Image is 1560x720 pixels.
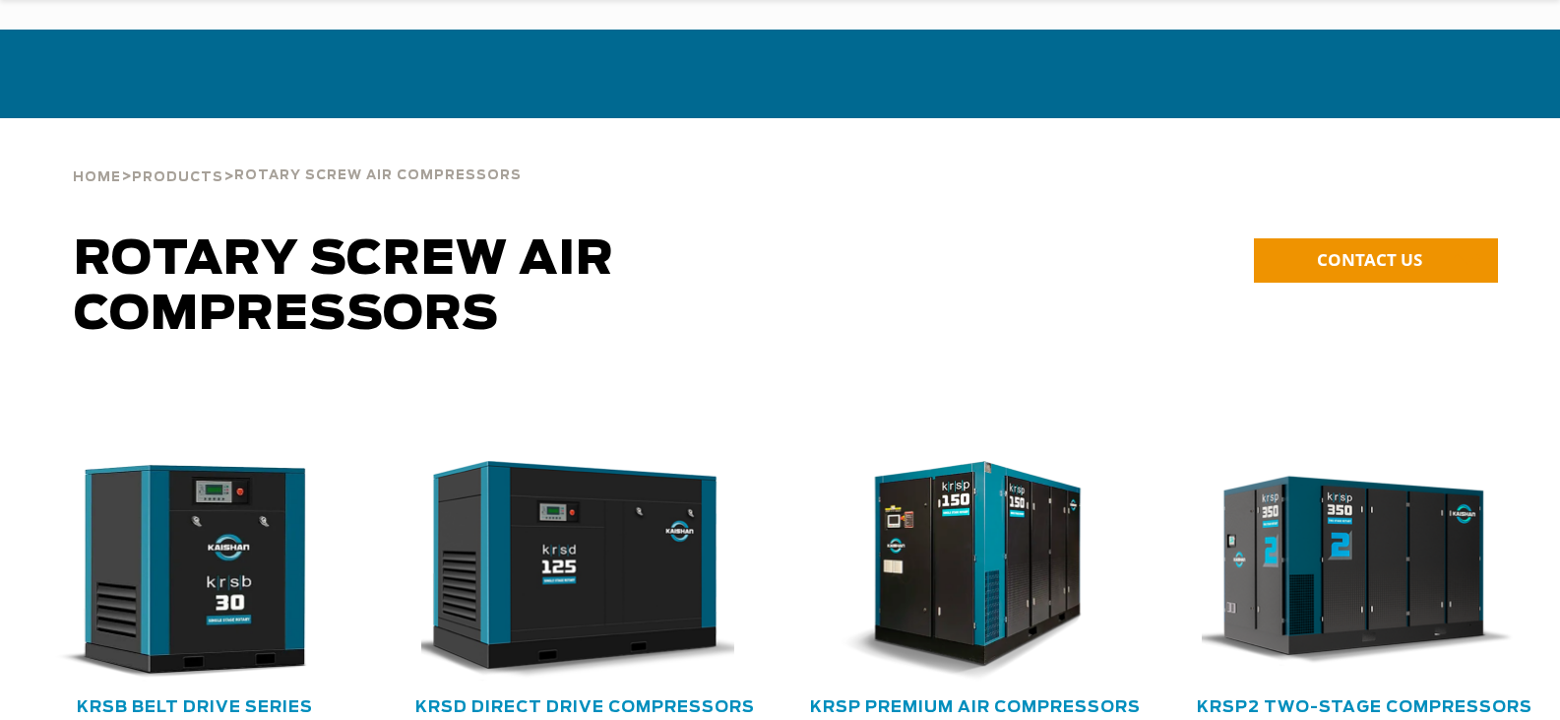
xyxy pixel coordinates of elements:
[73,167,121,185] a: Home
[810,699,1141,715] a: KRSP Premium Air Compressors
[1197,699,1532,715] a: KRSP2 Two-Stage Compressors
[77,699,313,715] a: KRSB Belt Drive Series
[1317,248,1422,271] span: CONTACT US
[73,118,522,193] div: > >
[1202,461,1529,682] div: krsp350
[31,461,358,682] div: krsb30
[74,236,614,339] span: Rotary Screw Air Compressors
[421,461,748,682] div: krsd125
[797,461,1125,682] img: krsp150
[812,461,1139,682] div: krsp150
[132,171,223,184] span: Products
[415,699,755,715] a: KRSD Direct Drive Compressors
[73,171,121,184] span: Home
[406,461,734,682] img: krsd125
[132,167,223,185] a: Products
[234,169,522,182] span: Rotary Screw Air Compressors
[1187,461,1515,682] img: krsp350
[17,461,344,682] img: krsb30
[1254,238,1498,283] a: CONTACT US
